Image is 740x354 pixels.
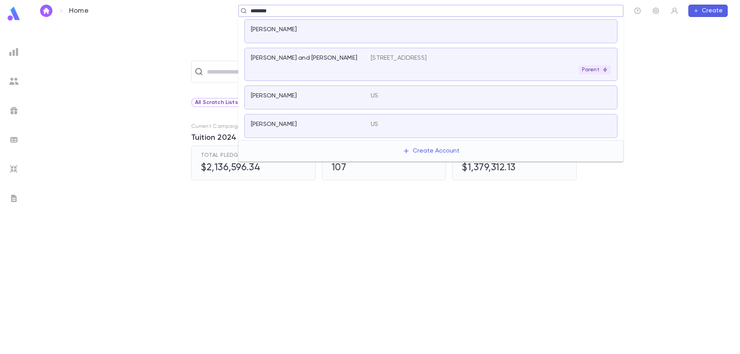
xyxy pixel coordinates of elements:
[42,8,51,14] img: home_white.a664292cf8c1dea59945f0da9f25487c.svg
[9,164,18,174] img: imports_grey.530a8a0e642e233f2baf0ef88e8c9fcb.svg
[191,133,237,143] span: Tuition 2024
[371,92,378,100] p: US
[371,54,427,62] p: [STREET_ADDRESS]
[9,194,18,203] img: letters_grey.7941b92b52307dd3b8a917253454ce1c.svg
[251,26,297,34] p: [PERSON_NAME]
[191,98,251,107] div: All Scratch Lists
[201,162,261,174] h5: $2,136,596.34
[195,98,247,107] div: All Scratch Lists
[579,65,611,74] div: Parent
[251,54,357,62] p: [PERSON_NAME] and [PERSON_NAME]
[9,135,18,144] img: batches_grey.339ca447c9d9533ef1741baa751efc33.svg
[6,6,22,21] img: logo
[582,67,608,73] p: Parent
[397,144,466,158] button: Create Account
[191,123,241,129] p: Current Campaign
[251,121,297,128] p: [PERSON_NAME]
[69,7,89,15] p: Home
[688,5,728,17] button: Create
[371,121,378,128] p: US
[9,77,18,86] img: students_grey.60c7aba0da46da39d6d829b817ac14fc.svg
[201,152,245,158] span: Total Pledges
[462,162,516,174] h5: $1,379,312.13
[331,162,346,174] h5: 107
[251,92,297,100] p: [PERSON_NAME]
[9,47,18,57] img: reports_grey.c525e4749d1bce6a11f5fe2a8de1b229.svg
[9,106,18,115] img: campaigns_grey.99e729a5f7ee94e3726e6486bddda8f1.svg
